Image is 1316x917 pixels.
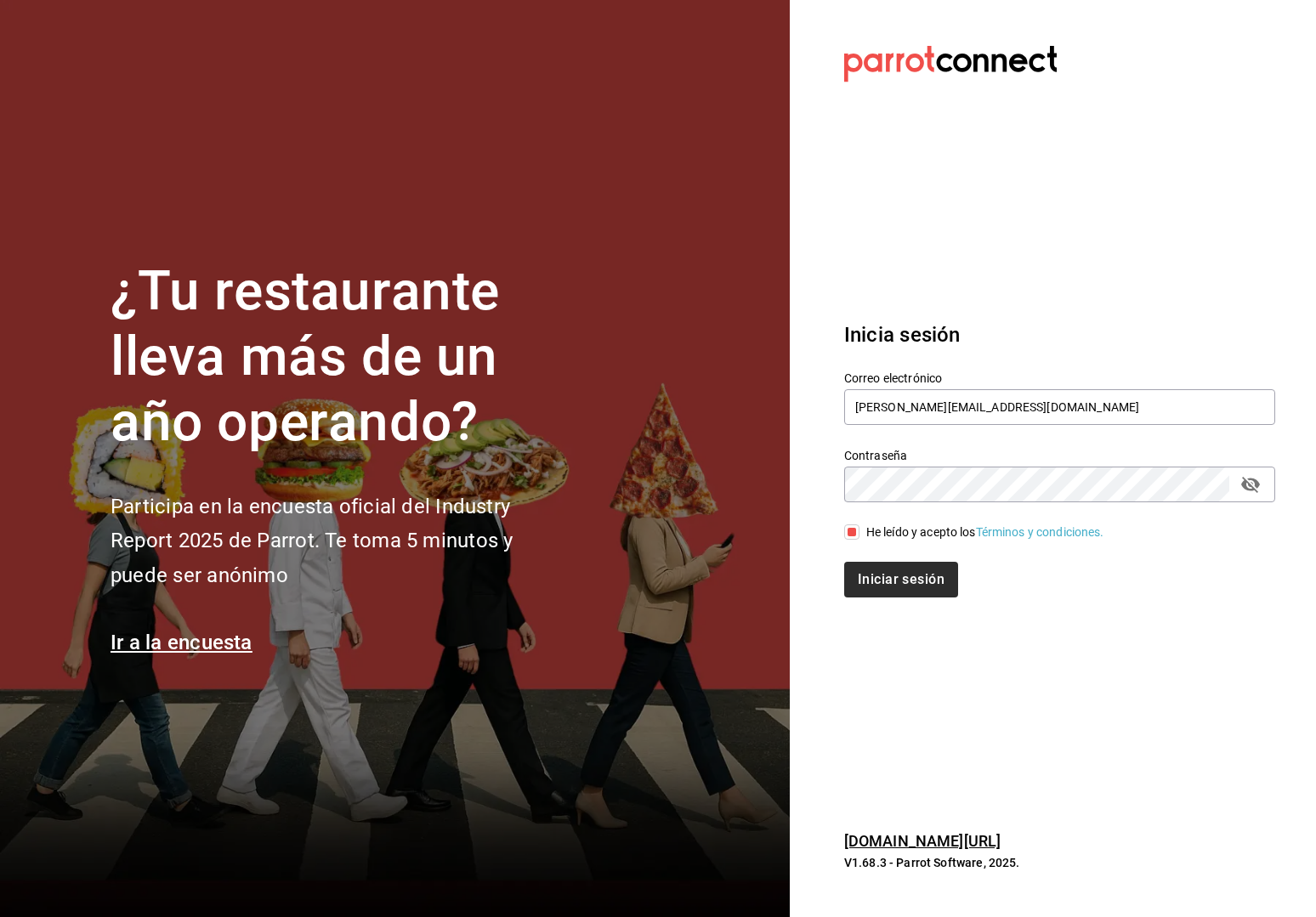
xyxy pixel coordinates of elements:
label: Correo electrónico [844,372,1275,384]
h3: Inicia sesión [844,320,1275,350]
label: Contraseña [844,450,1275,461]
p: V1.68.3 - Parrot Software, 2025. [844,854,1275,871]
input: Ingresa tu correo electrónico [844,389,1275,425]
button: Iniciar sesión [844,562,958,597]
a: Términos y condiciones. [976,525,1104,539]
h2: Participa en la encuesta oficial del Industry Report 2025 de Parrot. Te toma 5 minutos y puede se... [111,490,570,593]
button: passwordField [1236,470,1265,499]
a: Ir a la encuesta [111,631,252,654]
div: He leído y acepto los [866,524,1104,541]
h1: ¿Tu restaurante lleva más de un año operando? [111,259,570,455]
a: [DOMAIN_NAME][URL] [844,832,1001,850]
